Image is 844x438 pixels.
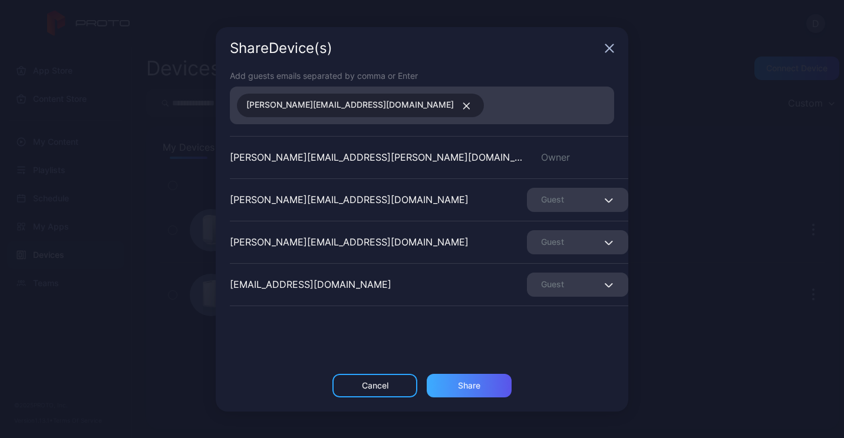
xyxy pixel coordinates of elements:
[427,374,512,397] button: Share
[230,193,469,207] div: [PERSON_NAME][EMAIL_ADDRESS][DOMAIN_NAME]
[527,188,628,212] button: Guest
[332,374,417,397] button: Cancel
[458,381,480,390] div: Share
[527,150,628,164] div: Owner
[230,41,600,55] div: Share Device (s)
[527,230,628,254] button: Guest
[362,381,388,390] div: Cancel
[246,98,454,113] span: [PERSON_NAME][EMAIL_ADDRESS][DOMAIN_NAME]
[527,273,628,297] button: Guest
[230,150,527,164] div: [PERSON_NAME][EMAIL_ADDRESS][PERSON_NAME][DOMAIN_NAME]
[230,277,391,291] div: [EMAIL_ADDRESS][DOMAIN_NAME]
[230,235,469,249] div: [PERSON_NAME][EMAIL_ADDRESS][DOMAIN_NAME]
[230,69,614,82] div: Add guests emails separated by comma or Enter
